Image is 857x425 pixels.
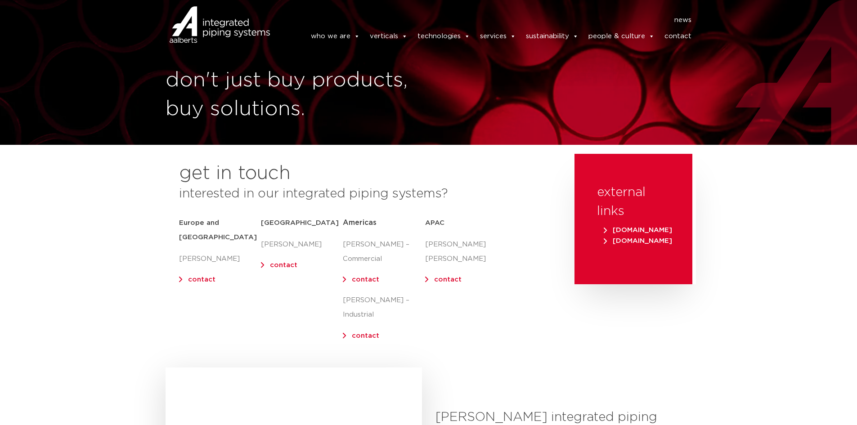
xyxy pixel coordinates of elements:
a: who we are [311,27,360,45]
a: technologies [417,27,470,45]
a: contact [270,262,297,268]
h3: interested in our integrated piping systems? [179,184,552,203]
h5: [GEOGRAPHIC_DATA] [261,216,343,230]
a: verticals [370,27,408,45]
p: [PERSON_NAME] – Industrial [343,293,425,322]
strong: Europe and [GEOGRAPHIC_DATA] [179,219,257,241]
h5: APAC [425,216,507,230]
p: [PERSON_NAME] [179,252,261,266]
span: [DOMAIN_NAME] [604,227,672,233]
h1: don't just buy products, buy solutions. [166,66,424,124]
nav: Menu [283,13,692,27]
a: contact [352,276,379,283]
span: [DOMAIN_NAME] [604,237,672,244]
a: sustainability [526,27,579,45]
a: services [480,27,516,45]
a: news [674,13,691,27]
a: contact [188,276,215,283]
h2: get in touch [179,163,291,184]
p: [PERSON_NAME] – Commercial [343,237,425,266]
span: Americas [343,219,377,226]
a: contact [434,276,462,283]
p: [PERSON_NAME] [PERSON_NAME] [425,237,507,266]
a: people & culture [588,27,655,45]
a: contact [664,27,691,45]
a: contact [352,332,379,339]
a: [DOMAIN_NAME] [601,237,674,244]
h3: external links [597,183,670,221]
p: [PERSON_NAME] [261,237,343,252]
a: [DOMAIN_NAME] [601,227,674,233]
